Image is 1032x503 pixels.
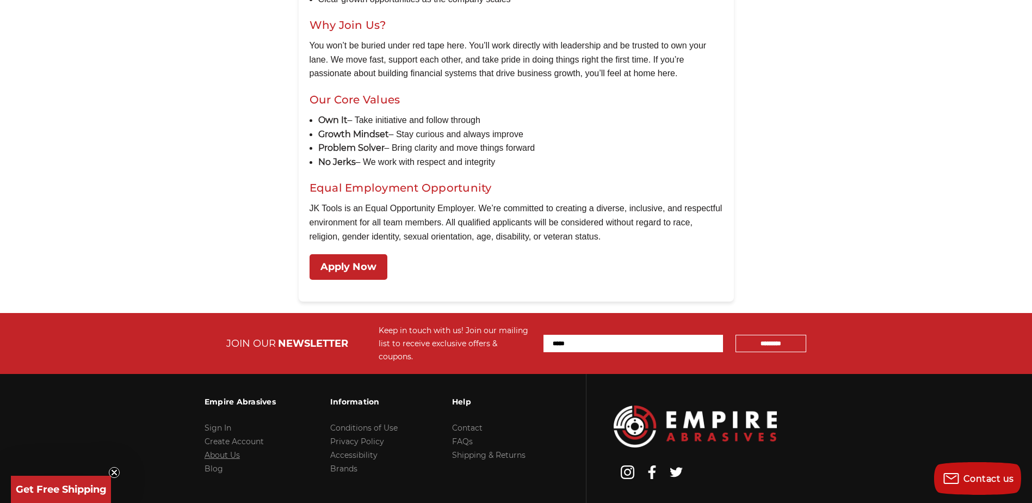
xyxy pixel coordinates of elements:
[310,17,723,33] h2: Why Join Us?
[205,390,276,413] h3: Empire Abrasives
[205,423,231,433] a: Sign In
[330,437,384,446] a: Privacy Policy
[226,338,276,349] span: JOIN OUR
[318,141,723,155] li: – Bring clarity and move things forward
[318,115,348,125] strong: Own It
[452,390,526,413] h3: Help
[310,201,723,243] p: JK Tools is an Equal Opportunity Employer. We’re committed to creating a diverse, inclusive, and ...
[330,423,398,433] a: Conditions of Use
[318,127,723,142] li: – Stay curious and always improve
[934,462,1021,495] button: Contact us
[330,450,378,460] a: Accessibility
[310,180,723,196] h2: Equal Employment Opportunity
[379,324,533,363] div: Keep in touch with us! Join our mailing list to receive exclusive offers & coupons.
[318,155,723,169] li: – We work with respect and integrity
[318,157,356,167] strong: No Jerks
[318,113,723,127] li: – Take initiative and follow through
[278,338,348,349] span: NEWSLETTER
[205,464,223,474] a: Blog
[310,39,723,81] p: You won’t be buried under red tape here. You’ll work directly with leadership and be trusted to o...
[330,464,357,474] a: Brands
[330,390,398,413] h3: Information
[310,91,723,108] h2: Our Core Values
[16,483,107,495] span: Get Free Shipping
[310,254,387,280] a: Apply Now
[963,474,1014,484] span: Contact us
[205,450,240,460] a: About Us
[11,476,111,503] div: Get Free ShippingClose teaser
[452,450,526,460] a: Shipping & Returns
[205,437,264,446] a: Create Account
[318,143,385,153] strong: Problem Solver
[614,406,777,447] img: Empire Abrasives Logo Image
[318,129,389,139] strong: Growth Mindset
[452,437,473,446] a: FAQs
[452,423,483,433] a: Contact
[109,467,120,478] button: Close teaser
